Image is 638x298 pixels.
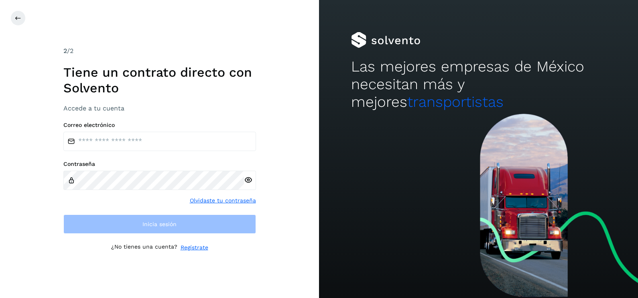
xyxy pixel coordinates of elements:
h3: Accede a tu cuenta [63,104,256,112]
button: Inicia sesión [63,214,256,234]
h1: Tiene un contrato directo con Solvento [63,65,256,96]
span: Inicia sesión [142,221,177,227]
label: Contraseña [63,161,256,167]
h2: Las mejores empresas de México necesitan más y mejores [351,58,606,111]
label: Correo electrónico [63,122,256,129]
p: ¿No tienes una cuenta? [111,243,177,252]
a: Regístrate [181,243,208,252]
a: Olvidaste tu contraseña [190,196,256,205]
div: /2 [63,46,256,56]
span: transportistas [407,93,504,110]
span: 2 [63,47,67,55]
